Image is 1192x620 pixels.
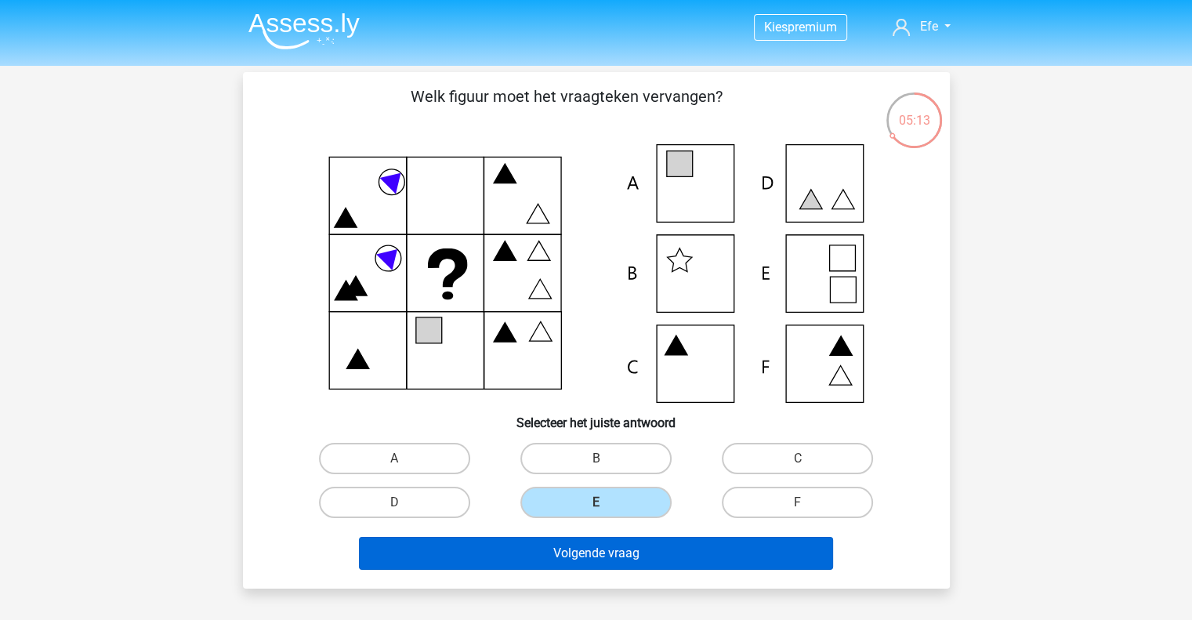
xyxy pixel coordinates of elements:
[520,443,672,474] label: B
[722,443,873,474] label: C
[319,443,470,474] label: A
[268,85,866,132] p: Welk figuur moet het vraagteken vervangen?
[722,487,873,518] label: F
[520,487,672,518] label: E
[268,403,925,430] h6: Selecteer het juiste antwoord
[764,20,788,34] span: Kies
[919,19,937,34] span: Efe
[886,17,956,36] a: Efe
[755,16,846,38] a: Kiespremium
[319,487,470,518] label: D
[885,91,944,130] div: 05:13
[359,537,833,570] button: Volgende vraag
[248,13,360,49] img: Assessly
[788,20,837,34] span: premium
